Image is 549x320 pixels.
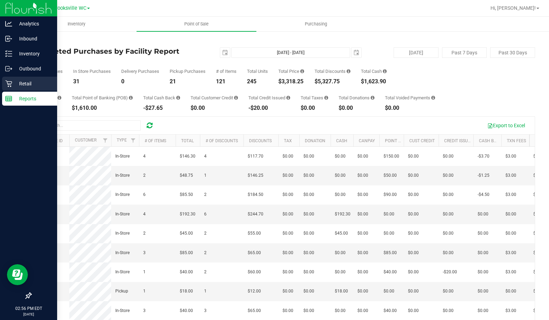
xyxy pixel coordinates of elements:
i: Sum of the total prices of all purchases in the date range. [300,69,304,74]
span: $48.75 [180,172,193,179]
span: $60.00 [248,269,261,275]
span: $0.00 [505,288,516,295]
div: Total Voided Payments [385,96,435,100]
div: $0.00 [385,105,435,111]
span: $0.00 [335,191,346,198]
span: $12.00 [248,288,261,295]
span: 6 [143,191,146,198]
i: Sum of all round-up-to-next-dollar total price adjustments for all purchases in the date range. [371,96,374,100]
inline-svg: Inventory [5,50,12,57]
span: $117.70 [248,153,263,160]
span: $0.00 [283,307,293,314]
span: $0.00 [384,230,394,237]
a: # of Items [145,138,166,143]
span: $0.00 [357,269,368,275]
span: $0.00 [478,230,488,237]
span: $0.00 [408,230,419,237]
span: $184.50 [248,191,263,198]
inline-svg: Reports [5,95,12,102]
button: [DATE] [394,47,439,58]
span: $0.00 [283,269,293,275]
a: Donation [305,138,325,143]
i: Sum of the successful, non-voided CanPay payment transactions for all purchases in the date range. [57,96,61,100]
div: Total Cash [361,69,387,74]
input: Search... [36,120,141,131]
span: $0.00 [533,269,544,275]
span: 2 [204,191,207,198]
span: $0.00 [335,307,346,314]
div: # of Items [216,69,237,74]
span: $0.00 [357,288,368,295]
span: In-Store [115,191,130,198]
span: In-Store [115,250,130,256]
span: $0.00 [443,250,454,256]
div: 121 [216,79,237,84]
div: Delivery Purchases [121,69,159,74]
span: 3 [143,307,146,314]
span: $40.00 [384,307,397,314]
span: $55.00 [248,230,261,237]
span: $0.00 [283,191,293,198]
span: $192.30 [335,211,350,218]
span: $18.00 [180,288,193,295]
span: $0.00 [335,172,346,179]
span: $0.00 [283,288,293,295]
span: $0.00 [478,211,488,218]
div: $0.00 [191,105,238,111]
span: 1 [143,269,146,275]
span: $0.00 [443,153,454,160]
span: select [351,48,361,58]
span: $0.00 [303,307,314,314]
span: -$4.50 [478,191,489,198]
i: Sum of the total taxes for all purchases in the date range. [324,96,328,100]
span: 4 [204,153,207,160]
span: $0.00 [303,191,314,198]
span: In-Store [115,211,130,218]
span: $18.00 [335,288,348,295]
span: In-Store [115,153,130,160]
div: $5,327.75 [315,79,350,84]
a: Filter [127,135,139,146]
div: 21 [170,79,206,84]
span: $85.00 [180,250,193,256]
span: Pickup [115,288,128,295]
span: $0.00 [283,172,293,179]
a: Cust Credit [409,138,435,143]
span: $0.00 [408,250,419,256]
span: $0.00 [335,153,346,160]
div: 245 [247,79,268,84]
span: Point of Sale [175,21,218,27]
i: Sum of the cash-back amounts from rounded-up electronic payments for all purchases in the date ra... [176,96,180,100]
span: 4 [143,211,146,218]
button: Past 30 Days [490,47,535,58]
span: $0.00 [357,191,368,198]
p: Inbound [12,35,54,43]
span: $0.00 [533,211,544,218]
a: Cash Back [479,138,502,143]
span: $40.00 [180,307,193,314]
span: $0.00 [443,211,454,218]
i: Sum of all voided payment transaction amounts, excluding tips and transaction fees, for all purch... [431,96,435,100]
button: Export to Excel [483,120,529,131]
span: 2 [143,230,146,237]
span: $0.00 [384,211,394,218]
span: $0.00 [443,288,454,295]
div: Pickup Purchases [170,69,206,74]
div: Total Price [278,69,304,74]
span: $0.00 [408,172,419,179]
div: Total Donations [339,96,374,100]
p: Reports [12,94,54,103]
inline-svg: Inbound [5,35,12,42]
p: Retail [12,79,54,88]
div: Total Units [247,69,268,74]
span: 4 [143,153,146,160]
span: $0.00 [478,307,488,314]
span: 1 [204,288,207,295]
span: $0.00 [478,269,488,275]
span: $3.00 [505,153,516,160]
span: $0.00 [533,288,544,295]
p: [DATE] [3,312,54,317]
span: $0.00 [303,172,314,179]
span: $0.00 [384,288,394,295]
a: Cash [336,138,347,143]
